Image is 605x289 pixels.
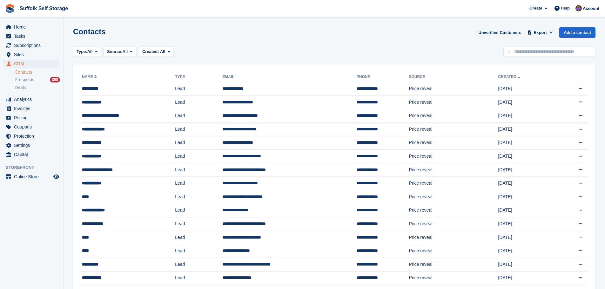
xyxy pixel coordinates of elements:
td: Lead [175,122,222,136]
td: Price reveal [409,163,498,177]
span: Storefront [6,164,63,171]
a: menu [3,50,60,59]
td: Lead [175,217,222,231]
span: Created: [142,49,159,54]
span: Sites [14,50,52,59]
span: Deals [15,85,26,91]
td: [DATE] [498,109,555,123]
span: Account [583,5,599,12]
a: menu [3,132,60,141]
span: Subscriptions [14,41,52,50]
td: [DATE] [498,177,555,190]
td: [DATE] [498,231,555,244]
span: All [160,49,165,54]
td: [DATE] [498,95,555,109]
span: Coupons [14,122,52,131]
span: Pricing [14,113,52,122]
td: Price reveal [409,271,498,285]
td: Lead [175,177,222,190]
a: menu [3,59,60,68]
button: Created: All [139,47,174,57]
a: Unverified Customers [476,27,524,38]
td: Lead [175,244,222,258]
span: CRM [14,59,52,68]
td: Price reveal [409,82,498,96]
td: [DATE] [498,150,555,163]
td: Lead [175,95,222,109]
span: Settings [14,141,52,150]
td: Price reveal [409,204,498,217]
td: Price reveal [409,190,498,204]
td: Lead [175,82,222,96]
span: Export [534,30,547,36]
a: menu [3,23,60,31]
span: Online Store [14,172,52,181]
td: Lead [175,258,222,271]
button: Export [526,27,554,38]
td: [DATE] [498,271,555,285]
span: Protection [14,132,52,141]
td: Lead [175,109,222,123]
td: [DATE] [498,82,555,96]
td: Price reveal [409,122,498,136]
td: Price reveal [409,217,498,231]
span: All [123,49,128,55]
td: Lead [175,271,222,285]
td: Price reveal [409,244,498,258]
a: Name [82,75,98,79]
a: menu [3,104,60,113]
span: Type: [77,49,87,55]
a: menu [3,113,60,122]
span: Tasks [14,32,52,41]
span: Help [561,5,570,11]
td: Lead [175,204,222,217]
td: Price reveal [409,231,498,244]
a: Created [498,75,521,79]
th: Source [409,72,498,82]
button: Source: All [104,47,136,57]
a: menu [3,172,60,181]
span: Capital [14,150,52,159]
span: Source: [107,49,122,55]
td: [DATE] [498,190,555,204]
td: Lead [175,190,222,204]
span: Home [14,23,52,31]
span: Invoices [14,104,52,113]
a: Suffolk Self Storage [17,3,71,14]
td: Price reveal [409,136,498,150]
td: Price reveal [409,177,498,190]
a: menu [3,122,60,131]
td: [DATE] [498,244,555,258]
span: All [87,49,93,55]
a: menu [3,95,60,104]
td: [DATE] [498,122,555,136]
a: menu [3,150,60,159]
td: Lead [175,150,222,163]
span: Analytics [14,95,52,104]
h1: Contacts [73,27,106,36]
img: stora-icon-8386f47178a22dfd0bd8f6a31ec36ba5ce8667c1dd55bd0f319d3a0aa187defe.svg [5,4,15,13]
a: Contacts [15,69,60,75]
span: Create [529,5,542,11]
img: Emma [575,5,582,11]
td: Price reveal [409,150,498,163]
th: Phone [357,72,409,82]
th: Type [175,72,222,82]
a: Deals [15,84,60,91]
td: [DATE] [498,163,555,177]
button: Type: All [73,47,101,57]
td: [DATE] [498,136,555,150]
td: Price reveal [409,109,498,123]
a: menu [3,32,60,41]
td: Lead [175,231,222,244]
td: Lead [175,163,222,177]
a: Prospects 308 [15,76,60,83]
td: Price reveal [409,95,498,109]
td: Lead [175,136,222,150]
td: [DATE] [498,217,555,231]
span: Prospects [15,77,34,83]
div: 308 [50,77,60,82]
a: Preview store [52,173,60,181]
td: Price reveal [409,258,498,271]
a: menu [3,41,60,50]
